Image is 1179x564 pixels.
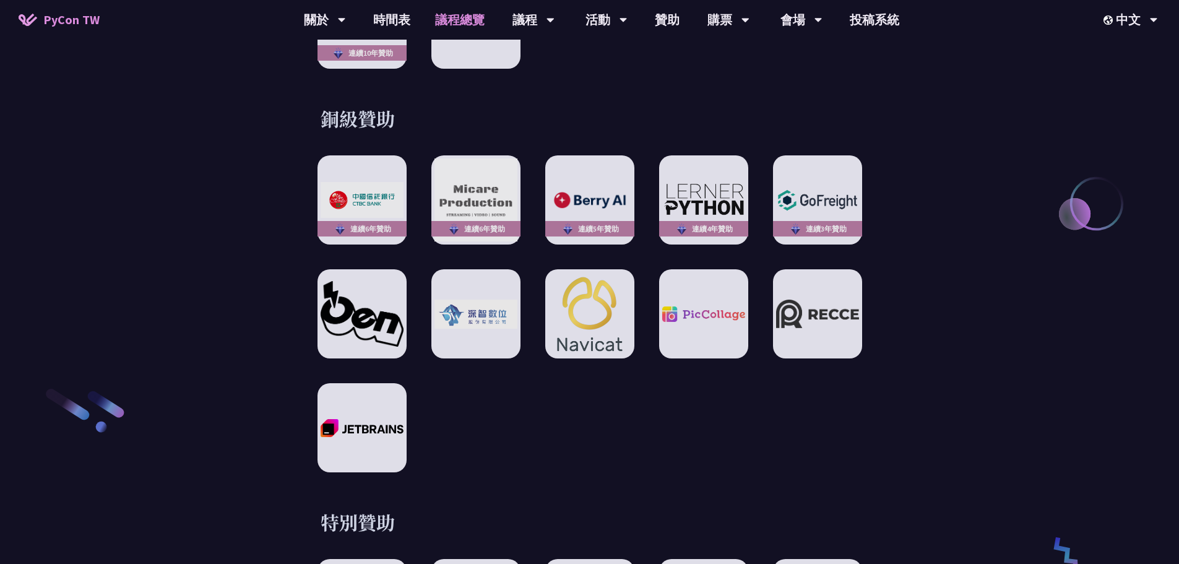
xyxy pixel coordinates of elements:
[321,182,404,218] img: CTBC Bank
[321,419,404,437] img: JetBrains
[447,222,461,236] img: sponsor-logo-diamond
[545,221,634,236] div: 連續5年贊助
[776,186,859,215] img: GoFreight
[776,300,859,328] img: Recce | join us
[43,11,100,29] span: PyCon TW
[321,510,859,534] h3: 特別贊助
[331,46,345,61] img: sponsor-logo-diamond
[662,306,745,321] img: PicCollage
[773,221,862,236] div: 連續3年贊助
[317,221,407,236] div: 連續6年贊助
[434,158,517,241] img: Micare Production
[19,14,37,26] img: Home icon of PyCon TW 2025
[434,300,517,329] img: 深智數位
[321,106,859,131] h3: 銅級贊助
[431,221,520,236] div: 連續6年贊助
[548,270,631,359] img: Navicat
[321,281,404,347] img: Oen Tech
[675,222,689,236] img: sponsor-logo-diamond
[659,221,748,236] div: 連續4年贊助
[662,183,745,217] img: LernerPython
[548,189,631,212] img: Berry AI
[788,222,803,236] img: sponsor-logo-diamond
[317,45,407,61] div: 連續10年贊助
[6,4,112,35] a: PyCon TW
[1103,15,1116,25] img: Locale Icon
[561,222,575,236] img: sponsor-logo-diamond
[333,222,347,236] img: sponsor-logo-diamond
